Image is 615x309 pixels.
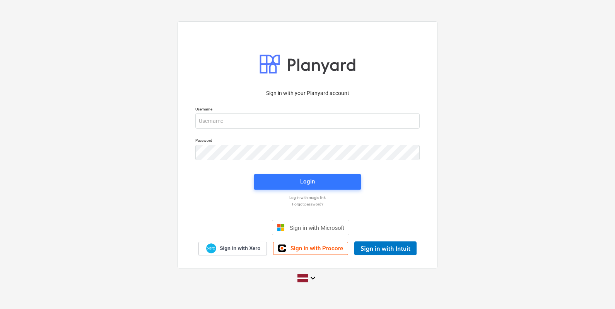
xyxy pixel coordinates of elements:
[195,113,420,129] input: Username
[191,195,424,200] a: Log in with magic link
[277,224,285,231] img: Microsoft logo
[300,177,315,187] div: Login
[195,138,420,144] p: Password
[290,245,343,252] span: Sign in with Procore
[289,224,344,231] span: Sign in with Microsoft
[198,242,267,255] a: Sign in with Xero
[191,202,424,207] a: Forgot password?
[254,174,361,190] button: Login
[273,242,348,255] a: Sign in with Procore
[195,89,420,97] p: Sign in with your Planyard account
[206,243,216,254] img: Xero logo
[308,273,318,283] i: keyboard_arrow_down
[220,245,260,252] span: Sign in with Xero
[195,107,420,113] p: Username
